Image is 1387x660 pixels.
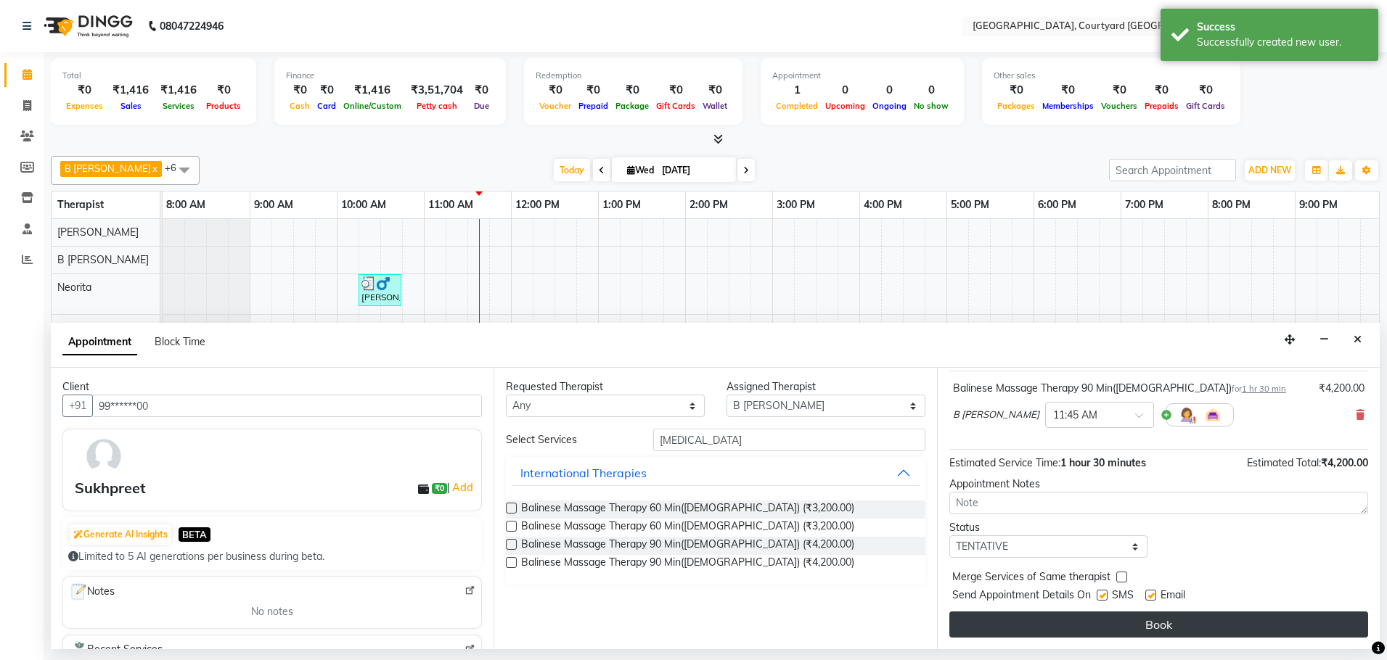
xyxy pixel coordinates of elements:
div: 0 [910,82,952,99]
span: Therapist [57,198,104,211]
div: Requested Therapist [506,379,705,395]
div: ₹0 [62,82,107,99]
span: Estimated Total: [1247,456,1321,469]
span: BETA [179,527,210,541]
span: B [PERSON_NAME] [65,162,151,174]
div: ₹0 [1182,82,1229,99]
span: Balinese Massage Therapy 60 Min([DEMOGRAPHIC_DATA]) (₹3,200.00) [521,519,854,537]
span: Memberships [1039,101,1097,111]
div: Redemption [536,70,731,82]
a: 9:00 PM [1296,194,1341,215]
span: Notes [69,582,115,601]
span: Services [159,101,198,111]
button: Generate AI Insights [70,524,171,545]
div: ₹1,416 [340,82,405,99]
span: Email [1161,587,1185,606]
span: Neorita [57,281,91,294]
span: Gift Cards [1182,101,1229,111]
span: Wed [623,165,658,176]
div: Limited to 5 AI generations per business during beta. [68,549,476,564]
button: ADD NEW [1245,160,1295,181]
div: ₹0 [1097,82,1141,99]
span: 1 hour 30 minutes [1060,456,1146,469]
span: Card [314,101,340,111]
div: ₹3,51,704 [405,82,469,99]
span: No show [910,101,952,111]
span: Wallet [699,101,731,111]
button: Book [949,611,1368,638]
input: Search by Name/Mobile/Email/Code [92,395,482,417]
span: Ongoing [869,101,910,111]
div: Finance [286,70,494,82]
span: B [PERSON_NAME] [953,408,1039,422]
div: 0 [822,82,869,99]
div: 0 [869,82,910,99]
span: Completed [772,101,822,111]
span: 1 hr 30 min [1242,384,1286,394]
span: SMS [1112,587,1134,606]
div: 1 [772,82,822,99]
span: Due [470,101,493,111]
span: Prepaid [575,101,612,111]
div: Appointment [772,70,952,82]
div: ₹0 [1039,82,1097,99]
a: 11:00 AM [425,194,477,215]
div: Balinese Massage Therapy 90 Min([DEMOGRAPHIC_DATA]) [953,381,1286,396]
a: 8:00 PM [1208,194,1254,215]
div: Other sales [994,70,1229,82]
div: ₹0 [469,82,494,99]
span: Balinese Massage Therapy 60 Min([DEMOGRAPHIC_DATA]) (₹3,200.00) [521,500,854,519]
span: Recent Services [69,641,163,659]
span: Sales [117,101,145,111]
a: 6:00 PM [1034,194,1080,215]
div: ₹0 [314,82,340,99]
span: Balinese Massage Therapy 90 Min([DEMOGRAPHIC_DATA]) (₹4,200.00) [521,537,854,555]
span: Packages [994,101,1039,111]
a: Add [450,479,475,496]
div: ₹0 [286,82,314,99]
span: Vouchers [1097,101,1141,111]
div: ₹1,416 [107,82,155,99]
div: ₹0 [575,82,612,99]
a: 4:00 PM [860,194,906,215]
button: International Therapies [512,460,919,486]
span: | [447,479,475,496]
a: 5:00 PM [947,194,993,215]
div: ₹4,200.00 [1319,381,1365,396]
button: Close [1347,329,1368,351]
div: ₹1,416 [155,82,202,99]
img: Interior.png [1204,406,1222,424]
span: Expenses [62,101,107,111]
span: Products [202,101,245,111]
span: Appointment [62,329,137,355]
div: International Therapies [520,464,647,482]
span: B [PERSON_NAME] [57,253,149,266]
a: 2:00 PM [686,194,732,215]
input: Search by service name [653,429,925,451]
div: Select Services [495,432,642,447]
span: +6 [165,162,187,173]
div: Successfully created new user. [1197,35,1367,50]
div: ₹0 [612,82,652,99]
div: ₹0 [1141,82,1182,99]
a: 9:00 AM [250,194,297,215]
span: ₹4,200.00 [1321,456,1368,469]
input: Search Appointment [1109,159,1236,181]
span: Package [612,101,652,111]
span: Merge Services of Same therapist [952,569,1110,587]
span: ₹0 [432,483,447,495]
a: x [151,162,157,174]
span: Balinese Massage Therapy 90 Min([DEMOGRAPHIC_DATA]) (₹4,200.00) [521,555,854,573]
span: Voucher [536,101,575,111]
span: Gift Cards [652,101,699,111]
div: Appointment Notes [949,477,1368,492]
span: Send Appointment Details On [952,587,1091,606]
a: 3:00 PM [773,194,819,215]
span: No notes [251,604,293,619]
span: Online/Custom [340,101,405,111]
div: ₹0 [202,82,245,99]
div: Success [1197,20,1367,35]
span: [PERSON_NAME] [57,226,139,239]
button: +91 [62,395,93,417]
span: Estimated Service Time: [949,456,1060,469]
